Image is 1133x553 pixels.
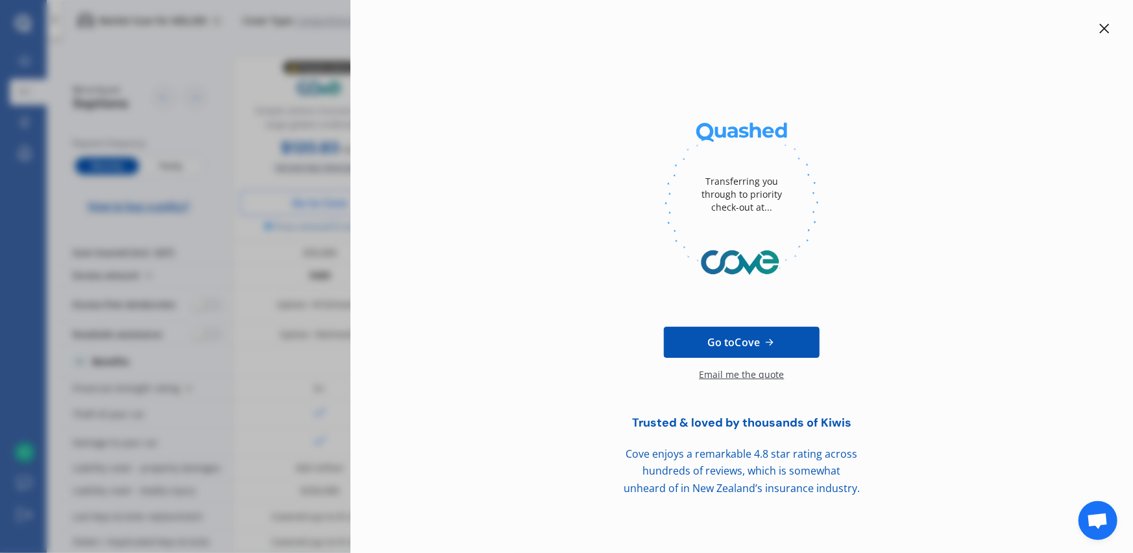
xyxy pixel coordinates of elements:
div: Trusted & loved by thousands of Kiwis [599,416,884,430]
a: Go toCove [664,327,820,358]
div: Email me the quote [700,368,785,394]
div: Open chat [1078,501,1117,540]
div: Cove enjoys a remarkable 4.8 star rating across hundreds of reviews, which is somewhat unheard of... [599,445,884,497]
img: Cove.webp [664,233,819,292]
span: Go to Cove [707,335,760,350]
div: Transferring you through to priority check-out at... [690,156,794,233]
